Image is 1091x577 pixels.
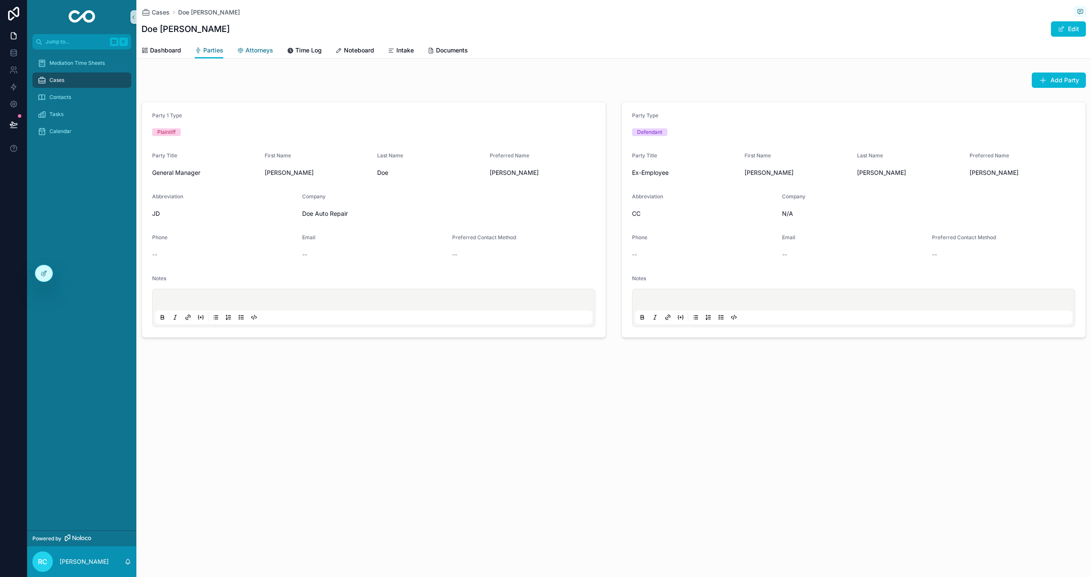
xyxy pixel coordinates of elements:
[857,152,883,159] span: Last Name
[782,250,787,259] span: --
[302,193,326,200] span: Company
[970,168,1075,177] span: [PERSON_NAME]
[157,128,176,136] div: Plaintiff
[245,46,273,55] span: Attorneys
[490,168,595,177] span: [PERSON_NAME]
[141,8,170,17] a: Cases
[32,90,131,105] a: Contacts
[152,168,258,177] span: General Manager
[632,152,657,159] span: Party Title
[427,43,468,60] a: Documents
[49,77,64,84] span: Cases
[46,38,107,45] span: Jump to...
[32,55,131,71] a: Mediation Time Sheets
[1051,21,1086,37] button: Edit
[60,557,109,566] p: [PERSON_NAME]
[1051,76,1079,84] span: Add Party
[745,168,850,177] span: [PERSON_NAME]
[237,43,273,60] a: Attorneys
[857,168,963,177] span: [PERSON_NAME]
[27,531,136,546] a: Powered by
[32,72,131,88] a: Cases
[152,112,182,119] span: Party 1 Type
[32,124,131,139] a: Calendar
[195,43,223,59] a: Parties
[27,49,136,150] div: scrollable content
[1032,72,1086,88] button: Add Party
[970,152,1009,159] span: Preferred Name
[120,38,127,45] span: K
[265,152,291,159] span: First Name
[490,152,529,159] span: Preferred Name
[141,23,230,35] h1: Doe [PERSON_NAME]
[632,275,646,281] span: Notes
[141,43,181,60] a: Dashboard
[745,152,771,159] span: First Name
[32,107,131,122] a: Tasks
[152,8,170,17] span: Cases
[302,250,307,259] span: --
[932,250,937,259] span: --
[632,193,663,200] span: Abbreviation
[49,111,63,118] span: Tasks
[632,112,658,119] span: Party Type
[782,193,805,200] span: Company
[295,46,322,55] span: Time Log
[302,209,595,218] span: Doe Auto Repair
[632,250,637,259] span: --
[344,46,374,55] span: Noteboard
[932,234,996,241] span: Preferred Contact Method
[388,43,414,60] a: Intake
[335,43,374,60] a: Noteboard
[150,46,181,55] span: Dashboard
[436,46,468,55] span: Documents
[377,152,403,159] span: Last Name
[302,234,315,241] span: Email
[49,128,72,135] span: Calendar
[152,250,157,259] span: --
[637,128,662,136] div: Defendant
[49,94,71,101] span: Contacts
[152,275,166,281] span: Notes
[396,46,414,55] span: Intake
[69,10,95,24] img: App logo
[32,535,61,542] span: Powered by
[152,209,295,218] span: JD
[287,43,322,60] a: Time Log
[178,8,240,17] a: Doe [PERSON_NAME]
[152,152,177,159] span: Party Title
[203,46,223,55] span: Parties
[49,60,105,67] span: Mediation Time Sheets
[152,193,183,200] span: Abbreviation
[152,234,167,241] span: Phone
[377,168,483,177] span: Doe
[452,250,457,259] span: --
[782,209,1075,218] span: N/A
[265,168,370,177] span: [PERSON_NAME]
[632,168,738,177] span: Ex-Employee
[782,234,795,241] span: Email
[452,234,516,241] span: Preferred Contact Method
[632,234,647,241] span: Phone
[632,209,775,218] span: CC
[32,34,131,49] button: Jump to...K
[38,557,47,567] span: RC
